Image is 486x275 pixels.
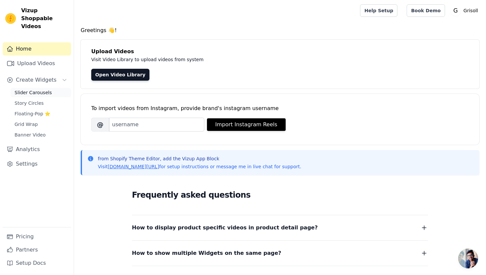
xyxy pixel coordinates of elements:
[3,57,71,70] a: Upload Videos
[98,155,301,162] p: from Shopify Theme Editor, add the Vizup App Block
[91,69,149,81] a: Open Video Library
[11,88,71,97] a: Slider Carousels
[132,249,428,258] button: How to show multiple Widgets on the same page?
[11,130,71,139] a: Banner Video
[15,100,44,106] span: Story Circles
[360,4,397,17] a: Help Setup
[11,98,71,108] a: Story Circles
[15,121,38,128] span: Grid Wrap
[16,76,57,84] span: Create Widgets
[3,230,71,243] a: Pricing
[11,109,71,118] a: Floating-Pop ⭐
[3,42,71,56] a: Home
[81,26,479,34] h4: Greetings 👋!
[132,223,428,232] button: How to display product specific videos in product detail page?
[132,188,428,202] h2: Frequently asked questions
[3,256,71,270] a: Setup Docs
[132,223,318,232] span: How to display product specific videos in product detail page?
[3,73,71,87] button: Create Widgets
[407,4,445,17] a: Book Demo
[450,5,481,17] button: G Grisoll
[109,118,204,132] input: username
[108,164,159,169] a: [DOMAIN_NAME][URL]
[91,104,469,112] div: To import videos from Instagram, provide brand's instagram username
[132,249,281,258] span: How to show multiple Widgets on the same page?
[15,132,46,138] span: Banner Video
[91,48,469,56] h4: Upload Videos
[3,143,71,156] a: Analytics
[15,89,52,96] span: Slider Carousels
[453,7,458,14] text: G
[3,243,71,256] a: Partners
[15,110,50,117] span: Floating-Pop ⭐
[91,118,109,132] span: @
[458,249,478,268] a: Open chat
[3,157,71,171] a: Settings
[461,5,481,17] p: Grisoll
[5,13,16,24] img: Vizup
[91,56,387,63] p: Visit Video Library to upload videos from system
[98,163,301,170] p: Visit for setup instructions or message me in live chat for support.
[207,118,286,131] button: Import Instagram Reels
[21,7,68,30] span: Vizup Shoppable Videos
[11,120,71,129] a: Grid Wrap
